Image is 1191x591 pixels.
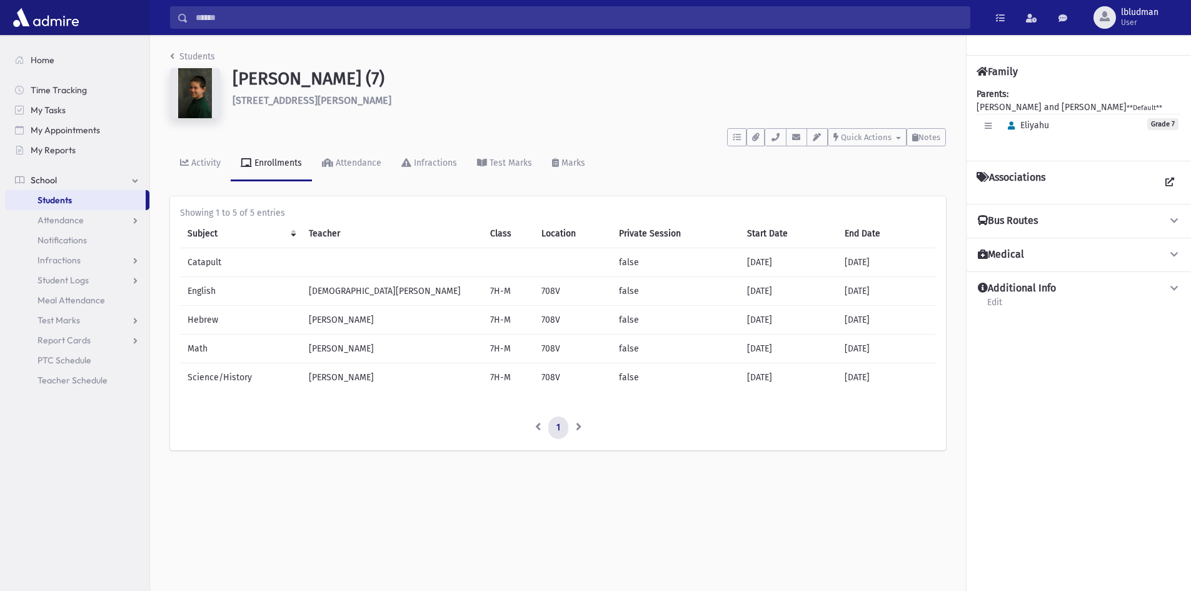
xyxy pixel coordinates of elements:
div: Attendance [333,158,381,168]
h4: Medical [978,248,1024,261]
span: Meal Attendance [38,295,105,306]
td: [DATE] [837,335,936,363]
td: 7H-M [483,335,535,363]
a: Enrollments [231,146,312,181]
b: Parents: [977,89,1008,99]
span: Grade 7 [1147,118,1178,130]
a: My Tasks [5,100,149,120]
div: Test Marks [487,158,532,168]
button: Additional Info [977,282,1181,295]
div: [PERSON_NAME] and [PERSON_NAME] [977,88,1181,151]
span: My Appointments [31,124,100,136]
a: Students [170,51,215,62]
h4: Bus Routes [978,215,1038,228]
div: Activity [189,158,221,168]
td: [DATE] [837,277,936,306]
span: Student Logs [38,275,89,286]
td: [PERSON_NAME] [301,306,483,335]
th: Teacher [301,220,483,248]
th: Subject [180,220,301,248]
img: AdmirePro [10,5,82,30]
a: Report Cards [5,330,149,350]
a: Student Logs [5,270,149,290]
th: End Date [837,220,936,248]
span: Time Tracking [31,84,87,96]
td: [DATE] [837,248,936,277]
button: Bus Routes [977,215,1181,228]
th: Location [534,220,611,248]
a: Time Tracking [5,80,149,100]
th: Class [483,220,535,248]
td: [DATE] [740,335,838,363]
div: Marks [559,158,585,168]
input: Search [188,6,970,29]
th: Start Date [740,220,838,248]
td: 708V [534,277,611,306]
span: Quick Actions [841,133,892,142]
a: View all Associations [1158,171,1181,194]
td: English [180,277,301,306]
span: Infractions [38,255,81,266]
div: Enrollments [252,158,302,168]
td: [DATE] [837,306,936,335]
a: My Appointments [5,120,149,140]
span: lbludman [1121,8,1158,18]
button: Medical [977,248,1181,261]
td: [DATE] [740,306,838,335]
td: false [611,335,739,363]
button: Quick Actions [828,128,907,146]
a: Marks [542,146,595,181]
td: 708V [534,306,611,335]
td: [PERSON_NAME] [301,363,483,392]
a: Teacher Schedule [5,370,149,390]
td: Science/History [180,363,301,392]
a: Home [5,50,149,70]
a: Edit [987,295,1003,318]
a: My Reports [5,140,149,160]
td: Math [180,335,301,363]
span: Notes [918,133,940,142]
span: User [1121,18,1158,28]
span: Attendance [38,215,84,226]
nav: breadcrumb [170,50,215,68]
span: My Tasks [31,104,66,116]
a: Attendance [5,210,149,230]
a: Students [5,190,146,210]
td: Catapult [180,248,301,277]
span: Test Marks [38,315,80,326]
a: 1 [548,417,568,439]
td: [PERSON_NAME] [301,335,483,363]
a: Infractions [5,250,149,270]
td: 7H-M [483,363,535,392]
a: PTC Schedule [5,350,149,370]
td: false [611,363,739,392]
h6: [STREET_ADDRESS][PERSON_NAME] [233,94,946,106]
span: Students [38,194,72,206]
td: false [611,248,739,277]
a: Notifications [5,230,149,250]
span: PTC Schedule [38,355,91,366]
h4: Additional Info [978,282,1056,295]
span: Teacher Schedule [38,375,108,386]
td: [DEMOGRAPHIC_DATA][PERSON_NAME] [301,277,483,306]
span: Eliyahu [1002,120,1049,131]
td: false [611,277,739,306]
a: Activity [170,146,231,181]
a: School [5,170,149,190]
h4: Associations [977,171,1045,194]
div: Infractions [411,158,457,168]
td: 708V [534,363,611,392]
span: Report Cards [38,335,91,346]
h4: Family [977,66,1018,78]
span: Notifications [38,235,87,246]
td: Hebrew [180,306,301,335]
td: [DATE] [837,363,936,392]
span: Home [31,54,54,66]
td: [DATE] [740,248,838,277]
td: [DATE] [740,363,838,392]
a: Infractions [391,146,467,181]
span: School [31,174,57,186]
span: My Reports [31,144,76,156]
div: Showing 1 to 5 of 5 entries [180,206,936,220]
a: Attendance [312,146,391,181]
